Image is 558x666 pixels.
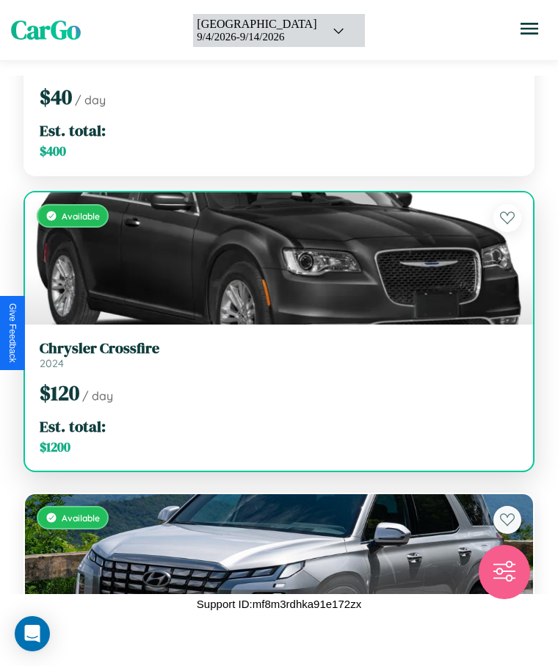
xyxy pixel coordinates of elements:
[40,416,106,437] span: Est. total:
[40,83,72,111] span: $ 40
[197,594,361,614] p: Support ID: mf8m3rdhka91e172zx
[40,142,66,160] span: $ 400
[62,211,100,222] span: Available
[15,616,50,651] div: Open Intercom Messenger
[40,339,518,370] a: Chrysler Crossfire2024
[62,513,100,524] span: Available
[40,379,79,407] span: $ 120
[197,18,316,31] div: [GEOGRAPHIC_DATA]
[40,339,518,357] h3: Chrysler Crossfire
[82,388,113,403] span: / day
[7,303,18,363] div: Give Feedback
[11,12,81,48] span: CarGo
[40,120,106,141] span: Est. total:
[197,31,316,43] div: 9 / 4 / 2026 - 9 / 14 / 2026
[75,93,106,107] span: / day
[40,438,70,456] span: $ 1200
[40,357,64,370] span: 2024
